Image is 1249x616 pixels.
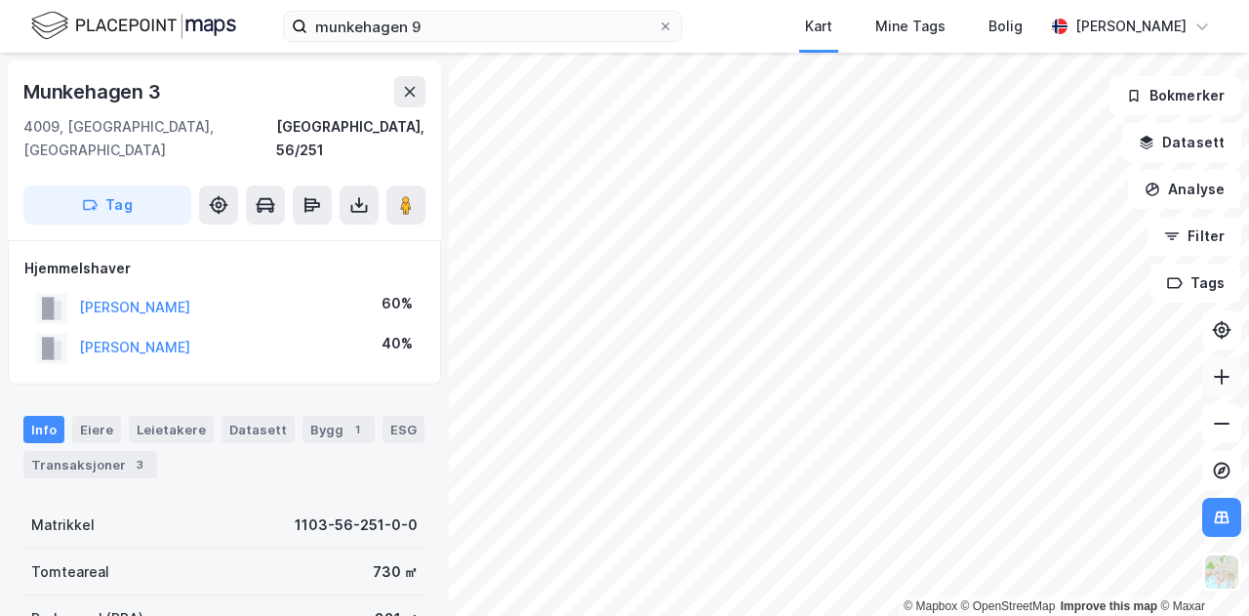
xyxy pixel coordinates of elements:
[31,513,95,537] div: Matrikkel
[1075,15,1187,38] div: [PERSON_NAME]
[1128,170,1241,209] button: Analyse
[1151,522,1249,616] iframe: Chat Widget
[961,599,1056,613] a: OpenStreetMap
[31,560,109,584] div: Tomteareal
[222,416,295,443] div: Datasett
[347,420,367,439] div: 1
[805,15,832,38] div: Kart
[1109,76,1241,115] button: Bokmerker
[23,416,64,443] div: Info
[72,416,121,443] div: Eiere
[295,513,418,537] div: 1103-56-251-0-0
[307,12,658,41] input: Søk på adresse, matrikkel, gårdeiere, leietakere eller personer
[382,292,413,315] div: 60%
[1150,264,1241,303] button: Tags
[383,416,424,443] div: ESG
[1061,599,1157,613] a: Improve this map
[23,451,157,478] div: Transaksjoner
[373,560,418,584] div: 730 ㎡
[23,115,276,162] div: 4009, [GEOGRAPHIC_DATA], [GEOGRAPHIC_DATA]
[23,185,191,225] button: Tag
[276,115,425,162] div: [GEOGRAPHIC_DATA], 56/251
[904,599,957,613] a: Mapbox
[1122,123,1241,162] button: Datasett
[302,416,375,443] div: Bygg
[382,332,413,355] div: 40%
[24,257,424,280] div: Hjemmelshaver
[23,76,165,107] div: Munkehagen 3
[130,455,149,474] div: 3
[31,9,236,43] img: logo.f888ab2527a4732fd821a326f86c7f29.svg
[129,416,214,443] div: Leietakere
[1148,217,1241,256] button: Filter
[875,15,946,38] div: Mine Tags
[988,15,1023,38] div: Bolig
